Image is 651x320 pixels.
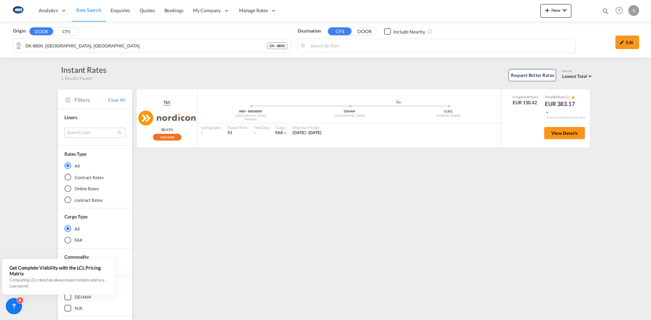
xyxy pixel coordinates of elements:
[25,41,267,51] input: Search by Door
[39,7,58,14] span: Analytics
[399,114,498,118] div: [PERSON_NAME]
[111,7,130,13] span: Enquiries
[543,6,551,14] md-icon: icon-plus 400-fg
[193,7,221,14] span: My Company
[64,305,125,312] md-checkbox: N/A
[228,130,247,136] div: 51
[300,114,399,118] div: [GEOGRAPHIC_DATA]
[164,7,183,13] span: Bookings
[275,130,283,135] span: FAK
[570,94,575,100] button: icon-alert
[64,162,125,169] md-radio-button: All
[293,130,321,136] div: 01 Oct 2025 - 31 Oct 2025
[571,95,575,99] md-icon: icon-alert
[255,109,262,113] span: 8800
[300,109,399,114] div: DEHAM
[565,94,570,100] button: Spot Rates are dynamic & can fluctuate with time
[61,64,106,75] div: Instant Rates
[542,116,590,120] div: Remark and Inclusion included
[64,294,125,300] md-checkbox: DEHAM
[64,174,125,180] md-radio-button: Contract Rates
[399,109,498,114] div: CLSCL
[551,130,578,136] span: View Details
[393,28,425,35] div: Include Nearby
[613,5,625,16] span: Help
[540,4,571,18] button: icon-plus 400-fgNewicon-chevron-down
[513,99,538,106] div: EUR 150.42
[64,151,86,157] div: Rates Type
[76,7,101,13] span: Rate Search
[10,3,25,18] img: 1aa151c0c08011ec8d6f413816f9a227.png
[64,237,125,243] md-radio-button: FAK
[395,100,403,103] md-icon: assets/icons/custom/ship-fill.svg
[562,69,593,73] div: Sort by
[509,69,556,81] button: Request Better Rates
[298,28,321,35] span: Destination
[328,27,352,35] button: CFS
[545,110,550,115] md-icon: icon-chevron-down
[64,197,125,204] md-radio-button: contract Rates
[75,305,82,311] div: N/A
[201,130,221,136] div: -
[615,36,639,49] div: icon-pencilEdit
[310,41,572,51] input: Search by Port
[75,294,91,300] div: DEHAM
[562,72,593,80] md-select: Select: Lowest Total
[254,125,270,130] div: Free Days
[64,254,89,260] span: Commodity
[602,7,609,18] div: icon-magnify
[201,117,300,122] div: Nordicon
[228,125,247,130] div: Transit Time
[75,96,108,104] span: Filters
[544,127,585,139] button: View Details
[255,109,256,113] span: |
[628,5,639,16] div: S
[427,29,433,34] md-icon: Unchecked: Ignores neighbouring ports when fetching rates.Checked : Includes neighbouring ports w...
[553,95,558,99] span: Sell
[29,27,53,35] button: DOOR
[13,28,25,35] span: Origin
[201,114,300,118] div: [GEOGRAPHIC_DATA]
[239,7,268,14] span: Manage Rates
[298,39,575,52] md-input-container: Santiago, CLSCL
[140,7,155,13] span: Quotes
[293,125,321,130] div: Effective Period
[201,125,221,130] div: Sailing Date
[64,225,125,232] md-radio-button: All
[153,134,181,141] img: live-rate.svg
[153,134,181,141] div: Rollable available
[138,110,196,126] img: Nordicon
[64,114,77,120] span: Liners
[384,28,425,35] md-checkbox: Checkbox No Ink
[283,131,288,135] md-icon: icon-chevron-down
[13,39,291,52] md-input-container: DK-8800, Viborg, Viborg Domsogn
[602,7,609,15] md-icon: icon-magnify
[64,213,87,220] div: Cargo Type
[545,94,579,100] div: Total Rate
[545,100,579,116] div: EUR 383.17
[108,97,125,103] span: Clear All
[613,5,628,17] div: Help
[353,28,376,36] button: DOOR
[239,109,256,113] span: 8800 - 8800
[275,125,288,130] div: Cargo
[513,94,538,99] div: Freight Rate
[254,130,255,136] div: -
[619,40,624,45] md-icon: icon-pencil
[562,73,587,79] span: Lowest Total
[560,6,569,14] md-icon: icon-chevron-down
[64,185,125,192] md-radio-button: Online Rates
[161,127,173,132] span: SD/CFS
[525,95,530,99] span: Sell
[61,75,92,81] span: 1 Results Found
[543,7,569,13] span: New
[293,130,321,135] span: [DATE] - [DATE]
[163,100,171,105] span: T&C
[270,43,285,48] span: DK - 8800
[54,28,78,36] button: CFS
